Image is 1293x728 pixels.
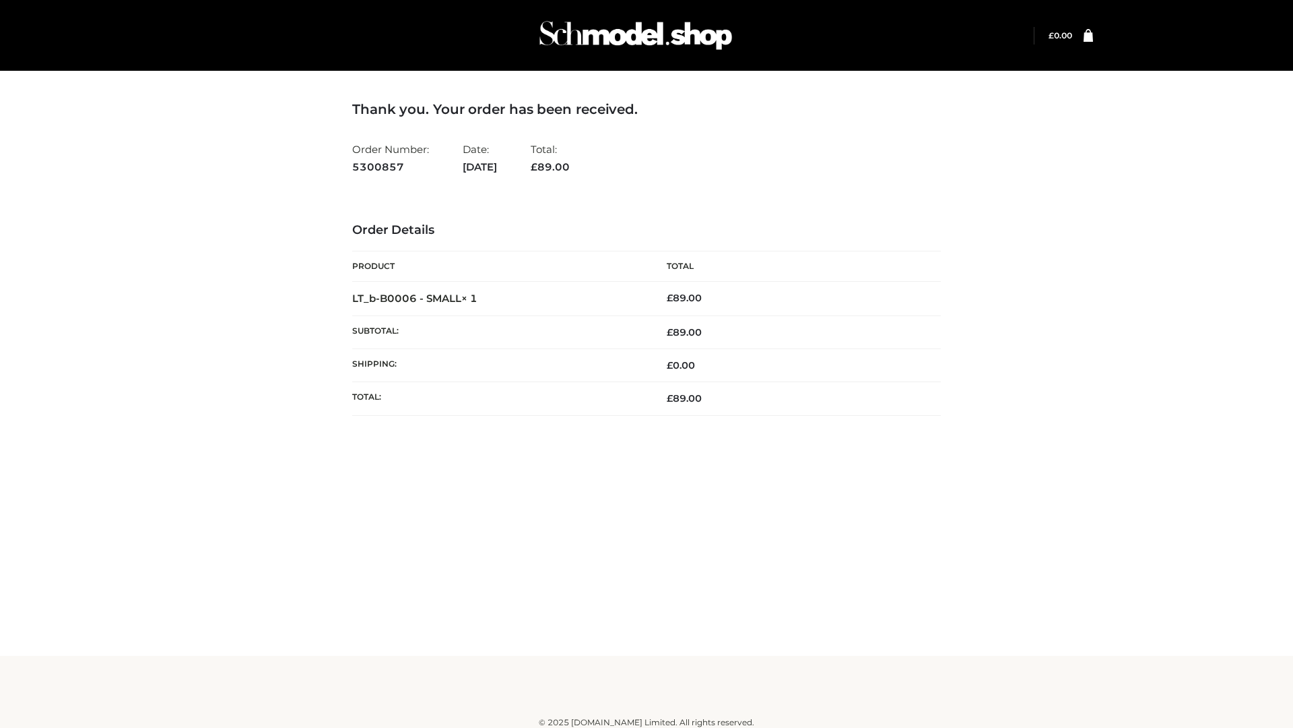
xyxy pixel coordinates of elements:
strong: LT_b-B0006 - SMALL [352,292,477,305]
h3: Thank you. Your order has been received. [352,101,941,117]
th: Product [352,251,646,282]
strong: 5300857 [352,158,429,176]
span: £ [667,392,673,404]
th: Total [646,251,941,282]
span: £ [667,326,673,338]
th: Total: [352,382,646,415]
li: Total: [531,138,570,179]
span: 89.00 [667,326,702,338]
strong: × 1 [461,292,477,305]
li: Order Number: [352,138,429,179]
a: £0.00 [1049,30,1072,40]
th: Subtotal: [352,315,646,348]
bdi: 89.00 [667,292,702,304]
span: 89.00 [667,392,702,404]
strong: [DATE] [463,158,497,176]
img: Schmodel Admin 964 [535,9,737,62]
span: £ [667,292,673,304]
bdi: 0.00 [1049,30,1072,40]
span: £ [531,160,537,173]
span: £ [1049,30,1054,40]
span: 89.00 [531,160,570,173]
th: Shipping: [352,349,646,382]
li: Date: [463,138,497,179]
h3: Order Details [352,223,941,238]
span: £ [667,359,673,371]
bdi: 0.00 [667,359,695,371]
